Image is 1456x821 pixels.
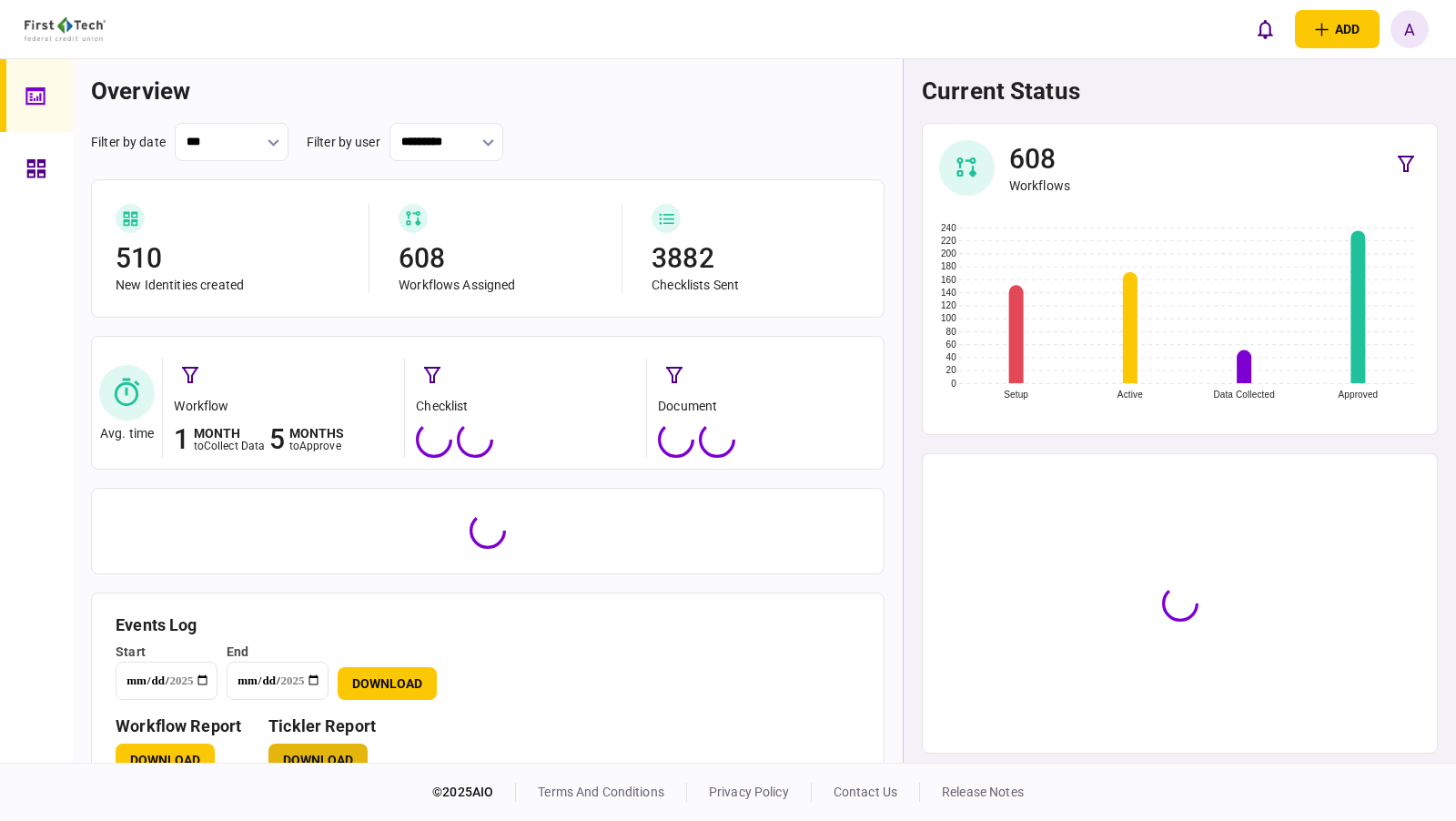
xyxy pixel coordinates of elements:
div: document [658,397,879,416]
button: open adding identity options [1295,10,1380,48]
div: Avg. time [100,426,154,441]
text: 100 [941,313,956,323]
a: contact us [834,785,897,799]
div: New Identities created [116,277,354,293]
div: to [289,440,345,452]
button: Download [116,744,215,776]
text: 240 [941,222,956,232]
text: 40 [946,352,957,362]
text: 60 [946,340,957,350]
div: month [194,427,266,440]
div: Checklists Sent [652,277,860,293]
div: 510 [116,240,354,277]
span: approve [299,440,341,452]
button: open notifications list [1246,10,1284,48]
div: 1 [174,421,189,458]
text: 80 [946,326,957,336]
div: 3882 [652,240,860,277]
text: 140 [941,288,956,298]
div: 608 [399,240,607,277]
div: 5 [269,421,285,458]
h1: overview [91,77,885,105]
text: 160 [941,274,956,284]
text: Approved [1338,390,1378,400]
div: filter by user [307,133,380,152]
text: 220 [941,236,956,246]
div: Workflows Assigned [399,277,607,293]
div: months [289,427,345,440]
text: Setup [1004,390,1028,400]
text: Active [1117,390,1143,400]
div: checklist [416,397,637,416]
div: workflow [174,397,395,416]
text: 180 [941,261,956,271]
h3: workflow report [116,718,241,735]
text: 20 [946,365,957,375]
a: terms and conditions [538,785,664,799]
div: to [194,440,266,452]
div: Workflows [1009,177,1070,194]
img: client company logo [25,17,106,41]
h3: Tickler Report [268,718,376,735]
button: Download [338,667,437,700]
div: 608 [1009,141,1070,177]
button: A [1390,10,1429,48]
h3: Events Log [116,617,860,633]
div: filter by date [91,133,166,152]
h1: current status [922,77,1438,105]
span: collect data [204,440,266,452]
button: Download [268,744,368,776]
div: end [227,643,329,662]
a: privacy policy [709,785,789,799]
text: 0 [951,378,956,388]
text: Data Collected [1213,390,1274,400]
a: release notes [942,785,1024,799]
text: 200 [941,248,956,258]
div: start [116,643,217,662]
text: 120 [941,300,956,310]
div: © 2025 AIO [432,783,516,802]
